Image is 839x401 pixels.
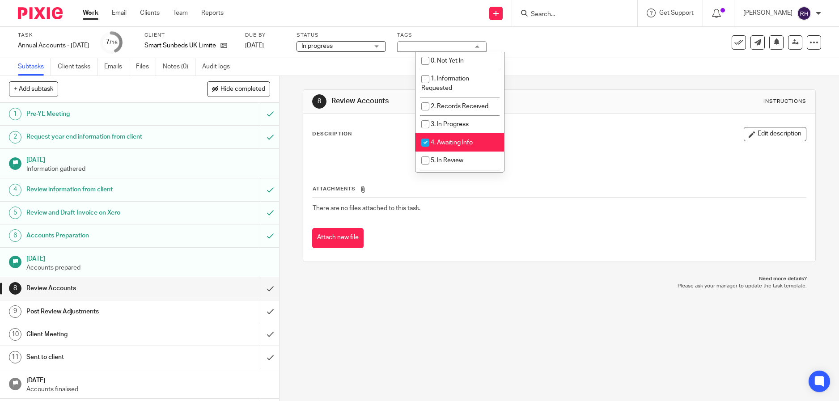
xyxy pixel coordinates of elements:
span: Attachments [313,186,356,191]
span: There are no files attached to this task. [313,205,420,211]
p: Need more details? [312,275,806,283]
h1: Review Accounts [331,97,578,106]
p: Information gathered [26,165,271,173]
small: /16 [110,40,118,45]
a: Work [83,8,98,17]
label: Client [144,32,234,39]
div: 1 [9,108,21,120]
div: Annual Accounts - [DATE] [18,41,89,50]
h1: Accounts Preparation [26,229,177,242]
a: Files [136,58,156,76]
label: Task [18,32,89,39]
div: 11 [9,351,21,363]
h1: Review and Draft Invoice on Xero [26,206,177,219]
a: Email [112,8,127,17]
div: 8 [312,94,326,109]
input: Search [530,11,610,19]
div: Annual Accounts - February 2025 [18,41,89,50]
button: Attach new file [312,228,364,248]
div: 7 [106,37,118,47]
button: + Add subtask [9,81,58,97]
label: Status [297,32,386,39]
span: 3. In Progress [431,121,469,127]
h1: Request year end information from client [26,130,177,144]
button: Hide completed [207,81,270,97]
div: 6 [9,229,21,242]
a: Clients [140,8,160,17]
a: Audit logs [202,58,237,76]
p: Accounts prepared [26,263,271,272]
a: Subtasks [18,58,51,76]
h1: Sent to client [26,350,177,364]
h1: [DATE] [26,374,271,385]
div: 2 [9,131,21,144]
button: Edit description [744,127,806,141]
p: Please ask your manager to update the task template. [312,283,806,290]
div: 8 [9,282,21,295]
a: Client tasks [58,58,97,76]
span: [DATE] [245,42,264,49]
span: 1. Information Requested [421,76,469,91]
p: [PERSON_NAME] [743,8,792,17]
h1: Pre-YE Meeting [26,107,177,121]
div: 10 [9,328,21,341]
p: Smart Sunbeds UK Limited [144,41,216,50]
p: Accounts finalised [26,385,271,394]
label: Tags [397,32,487,39]
span: Hide completed [220,86,265,93]
div: 9 [9,305,21,318]
span: 5. In Review [431,157,463,164]
span: 2. Records Received [431,103,488,110]
h1: [DATE] [26,153,271,165]
a: Team [173,8,188,17]
div: 4 [9,184,21,196]
span: In progress [301,43,333,49]
a: Reports [201,8,224,17]
a: Notes (0) [163,58,195,76]
h1: Post Review Adjustments [26,305,177,318]
h1: Review Accounts [26,282,177,295]
div: Instructions [763,98,806,105]
span: 4. Awaiting Info [431,139,473,146]
div: 5 [9,207,21,219]
h1: [DATE] [26,252,271,263]
img: Pixie [18,7,63,19]
img: svg%3E [797,6,811,21]
p: Description [312,131,352,138]
span: 0. Not Yet In [431,58,464,64]
h1: Review information from client [26,183,177,196]
span: Get Support [659,10,694,16]
label: Due by [245,32,285,39]
h1: Client Meeting [26,328,177,341]
a: Emails [104,58,129,76]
